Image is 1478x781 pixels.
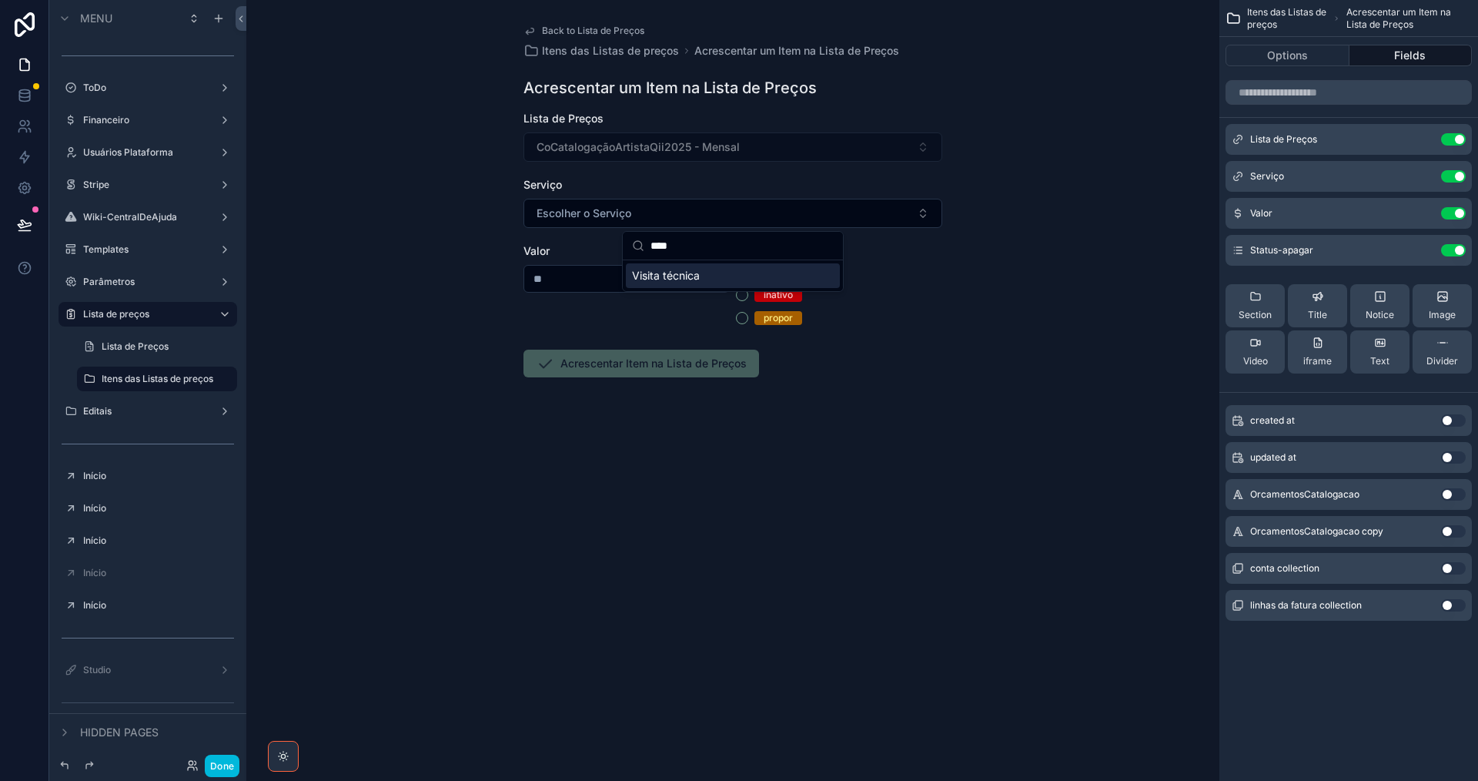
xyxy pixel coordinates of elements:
[1350,284,1409,327] button: Notice
[83,146,206,159] label: Usuários Plataforma
[623,260,843,291] div: Suggestions
[1250,207,1272,220] span: Valor
[1247,6,1327,31] span: Itens das Listas de preços
[83,179,206,191] label: Stripe
[523,77,817,99] h1: Acrescentar um Item na Lista de Preços
[83,470,228,482] label: Início
[1288,284,1347,327] button: Title
[1226,284,1285,327] button: Section
[1413,330,1472,374] button: Divider
[1350,330,1409,374] button: Text
[83,599,228,612] label: Início
[1346,6,1472,31] span: Acrescentar um Item na Lista de Preços
[1370,355,1389,367] span: Text
[83,535,228,547] label: Início
[1366,309,1394,321] span: Notice
[523,112,604,125] span: Lista de Preços
[102,340,228,353] label: Lista de Preços
[523,25,644,37] a: Back to Lista de Preços
[1243,355,1268,367] span: Video
[1239,309,1272,321] span: Section
[542,43,679,59] span: Itens das Listas de preços
[83,211,206,223] label: Wiki-CentralDeAjuda
[764,288,793,302] div: inativo
[205,755,239,777] button: Done
[102,373,228,385] label: Itens das Listas de preços
[523,244,550,257] span: Valor
[1250,244,1313,256] span: Status-apagar
[83,567,228,579] label: Início
[83,276,206,288] label: Parâmetros
[1250,414,1295,427] span: created at
[83,243,206,256] label: Templates
[542,25,644,37] span: Back to Lista de Preços
[764,311,793,325] div: propor
[83,114,206,126] label: Financeiro
[1426,355,1458,367] span: Divider
[80,725,159,740] span: Hidden pages
[1226,45,1349,66] button: Options
[694,43,899,59] a: Acrescentar um Item na Lista de Preços
[1226,330,1285,374] button: Video
[1250,525,1383,538] span: OrcamentosCatalogacao copy
[83,308,206,320] label: Lista de preços
[1413,284,1472,327] button: Image
[1303,355,1332,367] span: iframe
[1250,599,1362,612] span: linhas da fatura collection
[83,82,206,94] label: ToDo
[1250,133,1317,146] span: Lista de Preços
[1288,330,1347,374] button: iframe
[1308,309,1327,321] span: Title
[83,664,206,676] label: Studio
[80,11,112,26] span: Menu
[1250,451,1296,464] span: updated at
[83,405,206,417] label: Editais
[523,199,942,228] button: Select Button
[1250,488,1359,501] span: OrcamentosCatalogacao
[1349,45,1473,66] button: Fields
[1250,170,1284,183] span: Serviço
[1250,562,1319,575] span: conta collection
[523,178,562,191] span: Serviço
[537,206,631,221] span: Escolher o Serviço
[523,43,679,59] a: Itens das Listas de preços
[83,502,228,515] label: Início
[1429,309,1456,321] span: Image
[632,268,700,283] span: Visita técnica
